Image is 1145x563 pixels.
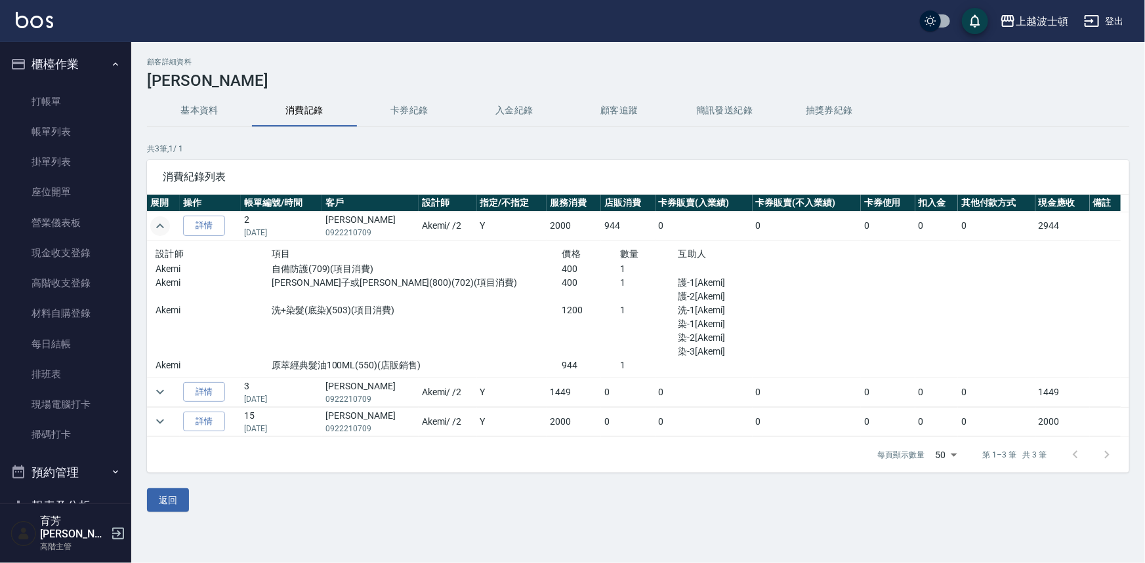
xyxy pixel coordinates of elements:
[753,212,861,241] td: 0
[5,419,126,450] a: 掃碼打卡
[5,177,126,207] a: 座位開單
[180,195,241,212] th: 操作
[156,276,272,290] p: Akemi
[915,407,958,436] td: 0
[601,212,656,241] td: 944
[5,489,126,523] button: 報表及分析
[150,382,170,402] button: expand row
[419,212,477,241] td: Akemi / /2
[5,329,126,359] a: 每日結帳
[1016,13,1068,29] div: 上越波士頓
[16,12,53,28] img: Logo
[241,195,322,212] th: 帳單編號/時間
[620,248,639,259] span: 數量
[601,407,656,436] td: 0
[753,195,861,212] th: 卡券販賣(不入業績)
[272,248,291,259] span: 項目
[147,58,1129,66] h2: 顧客詳細資料
[678,317,853,331] p: 染-1[Akemi]
[147,95,252,126] button: 基本資料
[620,262,678,276] p: 1
[1035,407,1090,436] td: 2000
[419,407,477,436] td: Akemi / /2
[156,359,272,372] p: Akemi
[601,195,656,212] th: 店販消費
[325,227,415,239] p: 0922210709
[983,449,1047,461] p: 第 1–3 筆 共 3 筆
[562,262,621,276] p: 400
[322,407,418,436] td: [PERSON_NAME]
[656,212,753,241] td: 0
[5,268,126,298] a: 高階收支登錄
[183,382,225,402] a: 詳情
[5,238,126,268] a: 現金收支登錄
[241,407,322,436] td: 15
[325,423,415,435] p: 0922210709
[656,378,753,406] td: 0
[150,412,170,431] button: expand row
[40,514,107,541] h5: 育芳[PERSON_NAME]
[567,95,672,126] button: 顧客追蹤
[241,212,322,241] td: 2
[10,520,37,547] img: Person
[477,195,547,212] th: 指定/不指定
[147,71,1129,90] h3: [PERSON_NAME]
[1035,378,1090,406] td: 1449
[322,212,418,241] td: [PERSON_NAME]
[183,412,225,432] a: 詳情
[678,303,853,317] p: 洗-1[Akemi]
[547,407,601,436] td: 2000
[547,212,601,241] td: 2000
[156,248,184,259] span: 設計師
[244,227,319,239] p: [DATE]
[5,389,126,419] a: 現場電腦打卡
[322,195,418,212] th: 客戶
[562,248,581,259] span: 價格
[678,331,853,345] p: 染-2[Akemi]
[958,212,1035,241] td: 0
[547,378,601,406] td: 1449
[678,345,853,359] p: 染-3[Akemi]
[477,212,547,241] td: Y
[156,303,272,317] p: Akemi
[272,262,562,276] p: 自備防護(709)(項目消費)
[777,95,882,126] button: 抽獎券紀錄
[962,8,988,34] button: save
[620,276,678,290] p: 1
[861,195,915,212] th: 卡券使用
[678,290,853,303] p: 護-2[Akemi]
[147,143,1129,155] p: 共 3 筆, 1 / 1
[462,95,567,126] button: 入金紀錄
[753,378,861,406] td: 0
[325,393,415,405] p: 0922210709
[272,359,562,372] p: 原萃經典髮油100ML(550)(店販銷售)
[958,378,1035,406] td: 0
[150,216,170,236] button: expand row
[477,407,547,436] td: Y
[656,195,753,212] th: 卡券販賣(入業績)
[241,378,322,406] td: 3
[147,195,180,212] th: 展開
[163,170,1114,184] span: 消費紀錄列表
[419,378,477,406] td: Akemi / /2
[477,378,547,406] td: Y
[958,195,1035,212] th: 其他付款方式
[678,248,707,259] span: 互助人
[753,407,861,436] td: 0
[995,8,1073,35] button: 上越波士頓
[322,378,418,406] td: [PERSON_NAME]
[1035,212,1090,241] td: 2944
[147,488,189,513] button: 返回
[861,378,915,406] td: 0
[40,541,107,553] p: 高階主管
[272,276,562,290] p: [PERSON_NAME]子或[PERSON_NAME](800)(702)(項目消費)
[861,212,915,241] td: 0
[5,47,126,81] button: 櫃檯作業
[5,456,126,490] button: 預約管理
[562,276,621,290] p: 400
[656,407,753,436] td: 0
[5,87,126,117] a: 打帳單
[601,378,656,406] td: 0
[419,195,477,212] th: 設計師
[1090,195,1121,212] th: 備註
